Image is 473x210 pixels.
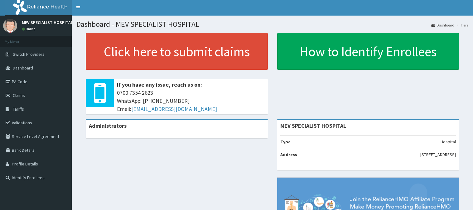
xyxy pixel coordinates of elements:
b: Type [280,139,291,145]
h1: Dashboard - MEV SPECIALIST HOSPITAL [76,20,468,28]
strong: MEV SPECIALIST HOSPITAL [280,122,346,129]
a: How to Identify Enrollees [277,33,459,70]
li: Here [455,22,468,28]
p: [STREET_ADDRESS] [420,151,456,158]
a: Online [22,27,37,31]
span: Claims [13,93,25,98]
img: User Image [3,19,17,33]
a: Dashboard [431,22,454,28]
span: Dashboard [13,65,33,71]
b: If you have any issue, reach us on: [117,81,202,88]
b: Address [280,152,297,157]
span: Tariffs [13,106,24,112]
b: Administrators [89,122,127,129]
a: Click here to submit claims [86,33,268,70]
a: [EMAIL_ADDRESS][DOMAIN_NAME] [131,105,217,112]
span: 0700 7354 2623 WhatsApp: [PHONE_NUMBER] Email: [117,89,265,113]
span: Switch Providers [13,51,45,57]
p: MEV SPECIALIST HOSPITAL [22,20,73,25]
p: Hospital [441,139,456,145]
